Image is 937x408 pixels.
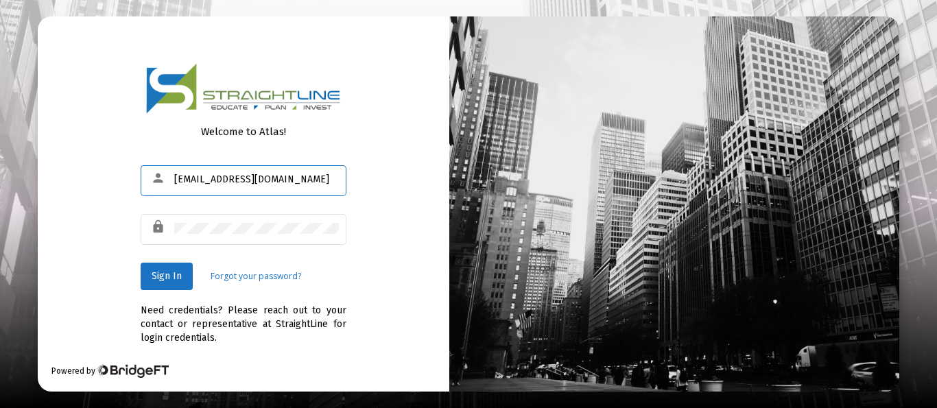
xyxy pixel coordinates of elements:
img: Logo [146,63,341,115]
mat-icon: lock [151,219,167,235]
div: Welcome to Atlas! [141,125,346,139]
button: Sign In [141,263,193,290]
img: Bridge Financial Technology Logo [97,364,169,378]
div: Powered by [51,364,169,378]
div: Need credentials? Please reach out to your contact or representative at StraightLine for login cr... [141,290,346,345]
input: Email or Username [174,174,339,185]
span: Sign In [152,270,182,282]
a: Forgot your password? [211,269,301,283]
mat-icon: person [151,170,167,187]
